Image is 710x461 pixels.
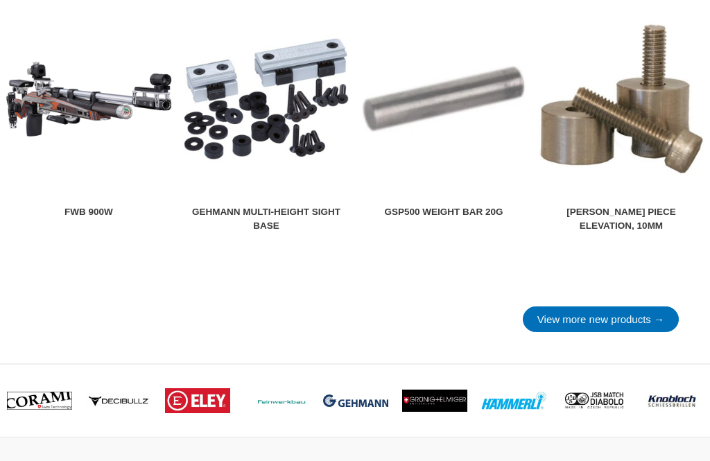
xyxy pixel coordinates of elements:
a: GSP500 Weight Bar 20g GSP500 Weight Bar 20g [361,16,527,224]
div: GSP500 Weight Bar 20g [361,205,527,219]
a: Gehmann Multi-height Sight Base Gehmann Multi-height Sight Base [183,16,349,238]
a: FWB 900W FWB 900W [6,16,172,224]
div: Gehmann Multi-height Sight Base [183,205,349,234]
a: Walther Cheek Piece Elevation [PERSON_NAME] Piece Elevation, 10mm [538,16,704,238]
a: View more new products → [523,306,679,332]
img: FWB 900W [6,16,172,182]
div: [PERSON_NAME] Piece Elevation, 10mm [538,205,704,234]
img: brand logo [165,388,230,414]
div: FWB 900W [6,205,172,219]
img: Walther Cheek Piece Elevation [538,16,704,182]
img: Gehmann Multi-height Sight Base [183,16,349,182]
img: GSP500 Weight Bar 20g [361,16,527,182]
